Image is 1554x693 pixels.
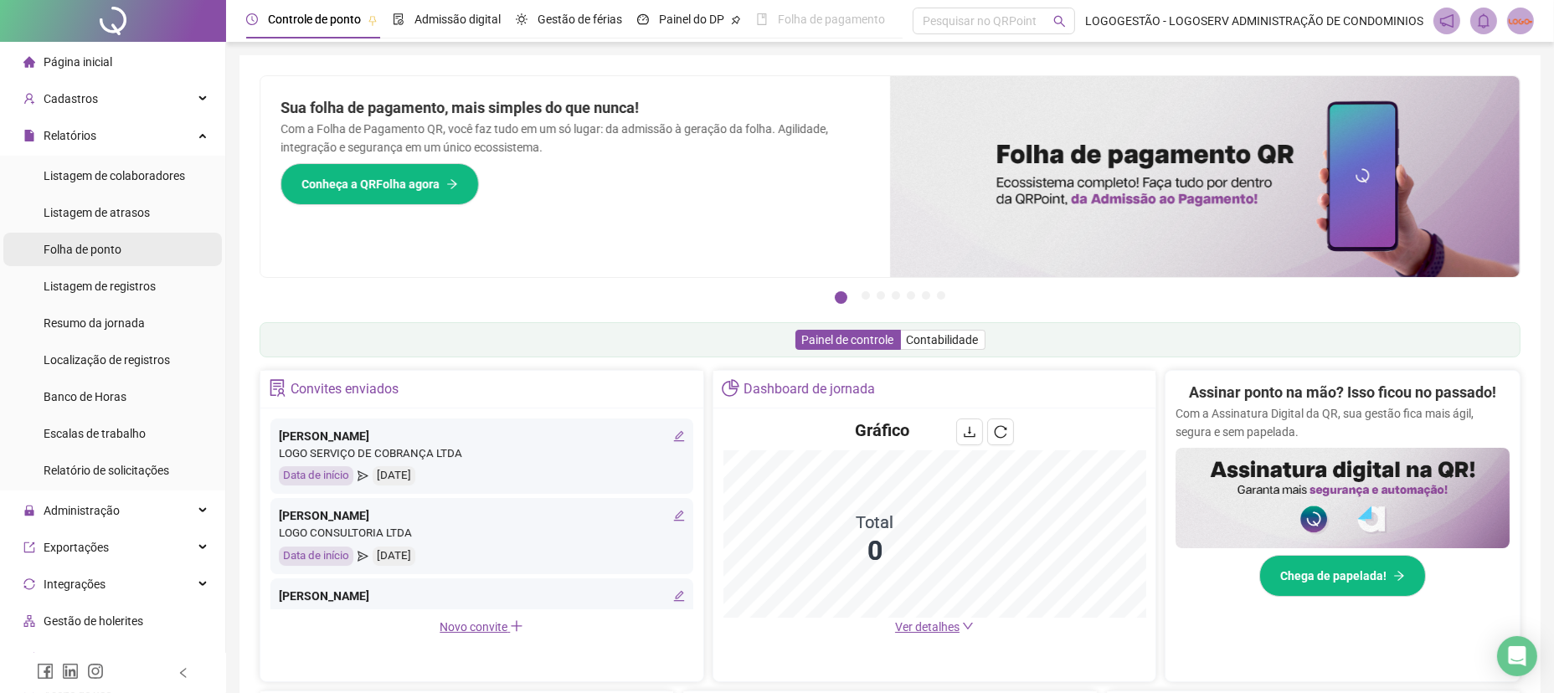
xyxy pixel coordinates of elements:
span: api [23,652,35,664]
span: facebook [37,663,54,680]
span: lock [23,505,35,516]
span: arrow-right [1393,570,1405,582]
span: Conheça a QRFolha agora [301,175,440,193]
span: Folha de pagamento [778,13,885,26]
span: home [23,56,35,68]
button: 7 [937,291,945,300]
img: banner%2F8d14a306-6205-4263-8e5b-06e9a85ad873.png [890,76,1520,277]
img: 2423 [1508,8,1533,33]
a: Ver detalhes down [895,620,974,634]
button: 2 [862,291,870,300]
span: edit [673,510,685,521]
span: Listagem de atrasos [44,206,150,219]
div: [DATE] [373,466,415,485]
h4: Gráfico [856,418,910,442]
span: pushpin [731,15,741,25]
span: Cadastros [44,92,98,105]
span: bell [1476,13,1491,28]
button: 4 [892,291,900,300]
div: Convites enviados [291,375,399,403]
span: Listagem de registros [44,280,156,293]
span: left [178,667,189,679]
span: instagram [87,663,104,680]
span: LOGOGESTÃO - LOGOSERV ADMINISTRAÇÃO DE CONDOMINIOS [1085,12,1423,30]
span: file [23,130,35,141]
h2: Sua folha de pagamento, mais simples do que nunca! [280,96,870,120]
div: [PERSON_NAME] [279,506,685,525]
span: down [962,620,974,632]
span: send [358,547,368,566]
span: reload [994,425,1007,439]
span: Acesso à API [44,651,111,665]
span: linkedin [62,663,79,680]
span: dashboard [637,13,649,25]
span: file-done [393,13,404,25]
span: edit [673,590,685,602]
span: Integrações [44,577,105,591]
div: [PERSON_NAME] [279,587,685,605]
span: search [1053,15,1066,28]
button: 1 [835,291,847,304]
h2: Assinar ponto na mão? Isso ficou no passado! [1189,381,1496,404]
div: Data de início [279,547,353,566]
span: Chega de papelada! [1280,567,1387,585]
button: 3 [877,291,885,300]
span: export [23,542,35,553]
span: user-add [23,93,35,105]
span: Listagem de colaboradores [44,169,185,182]
div: Open Intercom Messenger [1497,636,1537,676]
button: Chega de papelada! [1259,555,1426,597]
div: [DATE] [373,547,415,566]
span: sun [516,13,527,25]
span: Admissão digital [414,13,501,26]
span: Folha de ponto [44,243,121,256]
span: Gestão de holerites [44,614,143,628]
span: pie-chart [722,379,739,397]
span: Exportações [44,541,109,554]
span: solution [269,379,286,397]
span: Relatórios [44,129,96,142]
button: Conheça a QRFolha agora [280,163,479,205]
span: notification [1439,13,1454,28]
span: arrow-right [446,178,458,190]
span: pushpin [368,15,378,25]
span: Localização de registros [44,353,170,367]
span: Banco de Horas [44,390,126,403]
div: LOGO SERVIÇO DE COBRANÇA LTDA [279,445,685,463]
p: Com a Folha de Pagamento QR, você faz tudo em um só lugar: da admissão à geração da folha. Agilid... [280,120,870,157]
img: banner%2F02c71560-61a6-44d4-94b9-c8ab97240462.png [1176,448,1510,548]
div: LOGOSERV GESTAO DE PESSOAS LTDA [279,605,685,623]
span: Controle de ponto [268,13,361,26]
span: Contabilidade [907,333,979,346]
span: edit [673,430,685,442]
span: Novo convite [440,620,523,634]
span: Relatório de solicitações [44,464,169,477]
span: clock-circle [246,13,258,25]
span: Ver detalhes [895,620,960,634]
span: plus [510,619,523,633]
span: send [358,466,368,485]
span: apartment [23,615,35,627]
div: Data de início [279,466,353,485]
span: Painel do DP [659,13,724,26]
span: Painel de controle [802,333,894,346]
button: 5 [907,291,915,300]
span: Resumo da jornada [44,316,145,330]
span: book [756,13,768,25]
p: Com a Assinatura Digital da QR, sua gestão fica mais ágil, segura e sem papelada. [1176,404,1510,441]
span: Gestão de férias [538,13,622,26]
span: Página inicial [44,55,112,69]
span: sync [23,578,35,590]
button: 6 [922,291,930,300]
div: Dashboard de jornada [744,375,875,403]
span: Escalas de trabalho [44,427,146,440]
div: [PERSON_NAME] [279,427,685,445]
div: LOGO CONSULTORIA LTDA [279,525,685,542]
span: download [963,425,976,439]
span: Administração [44,504,120,517]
